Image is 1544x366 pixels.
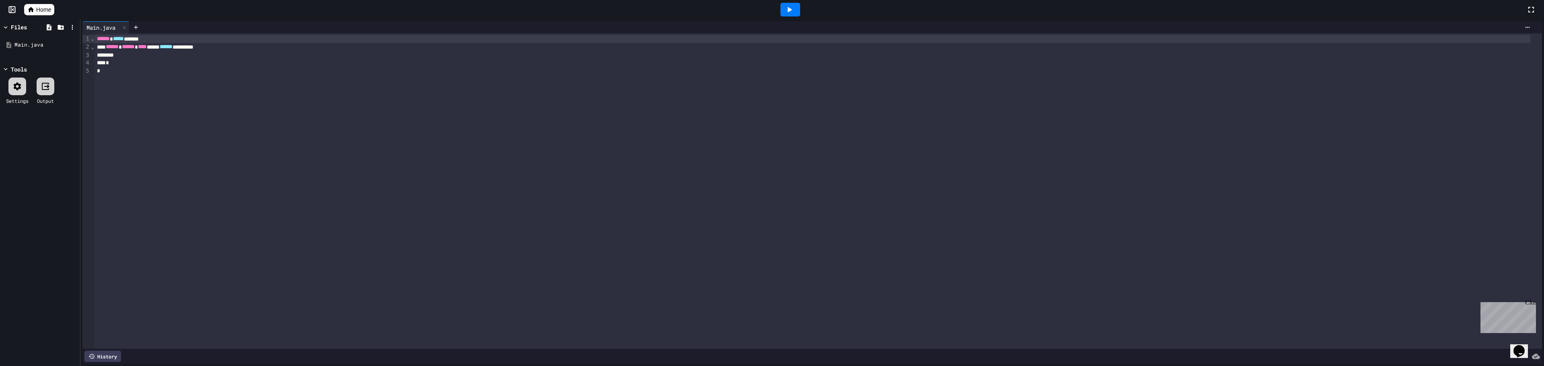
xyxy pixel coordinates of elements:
[82,35,90,43] div: 1
[82,67,90,75] div: 5
[84,351,121,362] div: History
[82,23,119,32] div: Main.java
[14,41,77,49] div: Main.java
[90,44,94,50] span: Fold line
[90,35,94,42] span: Fold line
[11,23,27,31] div: Files
[24,4,54,15] a: Home
[11,65,27,74] div: Tools
[36,6,51,14] span: Home
[3,3,55,51] div: Chat with us now!Close
[82,59,90,67] div: 4
[1477,299,1536,333] iframe: chat widget
[1510,334,1536,358] iframe: chat widget
[82,51,90,59] div: 3
[37,97,54,104] div: Output
[82,43,90,51] div: 2
[6,97,29,104] div: Settings
[82,21,129,33] div: Main.java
